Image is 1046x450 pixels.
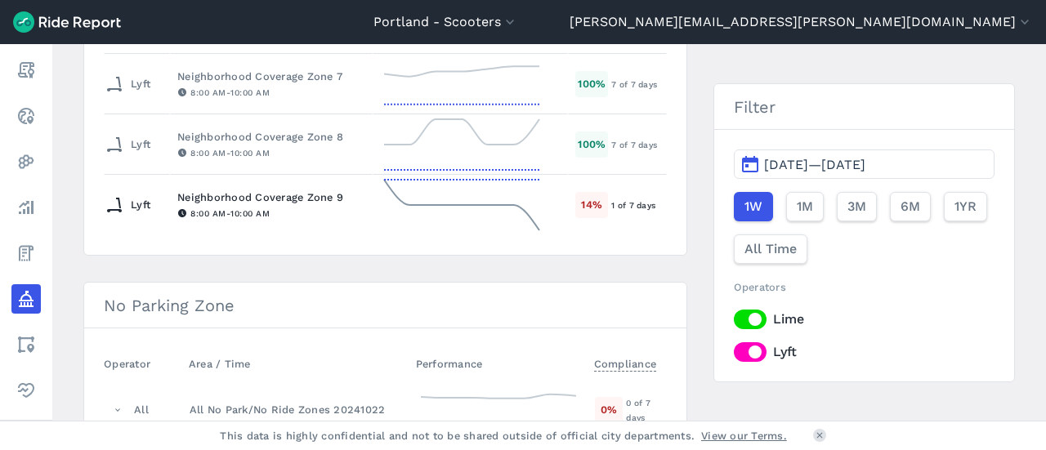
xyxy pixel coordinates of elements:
[11,147,41,176] a: Heatmaps
[786,192,824,221] button: 1M
[595,397,624,422] div: 0 %
[11,56,41,85] a: Report
[11,284,41,314] a: Policy
[594,353,657,372] span: Compliance
[11,101,41,131] a: Realtime
[105,192,150,218] div: Lyft
[734,192,773,221] button: 1W
[11,238,41,268] a: Fees
[901,197,920,216] span: 6M
[734,310,995,329] label: Lime
[105,71,150,97] div: Lyft
[626,395,665,425] div: 0 of 7 days
[734,281,786,293] span: Operators
[575,192,608,217] div: 14 %
[734,342,995,362] label: Lyft
[611,137,665,152] div: 7 of 7 days
[177,129,365,145] div: Neighborhood Coverage Zone 8
[177,189,365,205] div: Neighborhood Coverage Zone 9
[944,192,987,221] button: 1YR
[177,206,365,221] div: 8:00 AM - 10:00 AM
[105,131,150,158] div: Lyft
[182,348,409,380] th: Area / Time
[701,428,787,443] a: View our Terms.
[84,283,686,328] h3: No Parking Zone
[177,85,365,100] div: 8:00 AM - 10:00 AM
[11,330,41,359] a: Areas
[11,376,41,405] a: Health
[190,402,402,417] div: All No Park/No Ride Zones 20241022
[575,71,608,96] div: 100 %
[177,145,365,160] div: 8:00 AM - 10:00 AM
[744,197,762,216] span: 1W
[11,193,41,222] a: Analyze
[714,84,1014,130] h3: Filter
[847,197,866,216] span: 3M
[734,149,995,179] button: [DATE]—[DATE]
[734,234,807,264] button: All Time
[177,69,365,84] div: Neighborhood Coverage Zone 7
[575,131,608,157] div: 100 %
[890,192,931,221] button: 6M
[744,239,797,259] span: All Time
[837,192,877,221] button: 3M
[373,12,518,32] button: Portland - Scooters
[13,11,121,33] img: Ride Report
[104,348,182,380] th: Operator
[611,198,665,212] div: 1 of 7 days
[611,77,665,91] div: 7 of 7 days
[409,348,588,380] th: Performance
[570,12,1033,32] button: [PERSON_NAME][EMAIL_ADDRESS][PERSON_NAME][DOMAIN_NAME]
[797,197,813,216] span: 1M
[134,402,149,417] div: All
[764,157,865,172] span: [DATE]—[DATE]
[954,197,977,216] span: 1YR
